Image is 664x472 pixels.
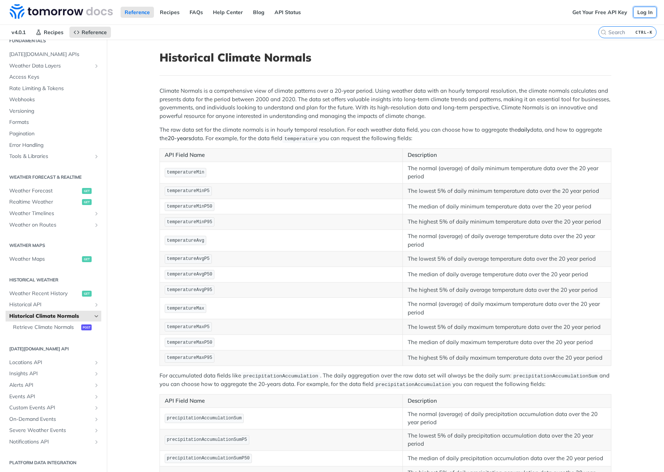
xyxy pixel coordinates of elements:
[6,208,101,219] a: Weather TimelinesShow subpages for Weather Timelines
[93,313,99,319] button: Hide subpages for Historical Climate Normals
[408,410,606,427] p: The normal (average) of daily precipitation accumulation data over the 20 year period
[6,402,101,413] a: Custom Events APIShow subpages for Custom Events API
[32,27,68,38] a: Recipes
[167,170,204,175] span: temperatureMin
[6,414,101,425] a: On-Demand EventsShow subpages for On-Demand Events
[6,72,101,83] a: Access Keys
[6,277,101,283] h2: Historical Weather
[6,128,101,139] a: Pagination
[243,373,318,379] span: precipitationAccumulation
[167,204,212,209] span: temperatureMinP50
[6,106,101,117] a: Versioning
[6,174,101,181] h2: Weather Forecast & realtime
[9,427,92,434] span: Severe Weather Events
[165,397,398,405] p: API Field Name
[601,29,607,35] svg: Search
[82,199,92,205] span: get
[93,222,99,228] button: Show subpages for Weather on Routes
[408,202,606,211] p: The median of daily minimum temperature data over the 20 year period
[10,4,113,19] img: Tomorrow.io Weather API Docs
[167,340,212,345] span: temperatureMaxP50
[93,394,99,400] button: Show subpages for Events API
[408,218,606,226] p: The highest 5% of daily minimum temperature data over the 20 year period
[9,221,92,229] span: Weather on Routes
[69,27,111,38] a: Reference
[408,286,606,294] p: The highest 5% of daily average temperature data over the 20 year period
[9,370,92,377] span: Insights API
[6,37,101,44] h2: Fundamentals
[82,291,92,297] span: get
[93,371,99,377] button: Show subpages for Insights API
[408,354,606,362] p: The highest 5% of daily maximum temperature data over the 20 year period
[93,360,99,366] button: Show subpages for Locations API
[9,187,80,195] span: Weather Forecast
[165,151,398,159] p: API Field Name
[9,438,92,446] span: Notifications API
[6,60,101,72] a: Weather Data LayersShow subpages for Weather Data Layers
[93,211,99,217] button: Show subpages for Weather Timelines
[9,51,99,58] span: [DATE][DOMAIN_NAME] APIs
[9,313,92,320] span: Historical Climate Normals
[6,357,101,368] a: Locations APIShow subpages for Locations API
[6,94,101,105] a: Webhooks
[167,324,210,330] span: temperatureMaxP5
[167,355,212,360] span: temperatureMaxP95
[167,220,212,225] span: temperatureMinP95
[634,29,654,36] kbd: CTRL-K
[408,151,606,159] p: Description
[9,85,99,92] span: Rate Limiting & Tokens
[7,27,30,38] span: v4.0.1
[9,73,99,81] span: Access Keys
[408,270,606,279] p: The median of daily average temperature data over the 20 year period
[167,416,242,421] span: precipitationAccumulationSum
[167,238,204,243] span: temperatureAvg
[9,108,99,115] span: Versioning
[408,432,606,448] p: The lowest 5% of daily precipitation accumulation data over the 20 year period
[408,255,606,263] p: The lowest 5% of daily average temperature data over the 20 year period
[81,324,92,330] span: post
[9,96,99,103] span: Webhooks
[93,154,99,159] button: Show subpages for Tools & Libraries
[408,232,606,249] p: The normal (average) of daily average temperature data over the 20 year period
[44,29,63,36] span: Recipes
[167,456,250,461] span: precipitationAccumulationSumP50
[156,7,184,18] a: Recipes
[6,425,101,436] a: Severe Weather EventsShow subpages for Severe Weather Events
[82,29,107,36] span: Reference
[6,117,101,128] a: Formats
[408,323,606,331] p: The lowest 5% of daily maximum temperature data over the 20 year period
[375,382,451,387] span: precipitationAccumulation
[9,393,92,400] span: Events API
[6,299,101,310] a: Historical APIShow subpages for Historical API
[9,198,80,206] span: Realtime Weather
[82,188,92,194] span: get
[167,287,212,293] span: temperatureAvgP95
[6,140,101,151] a: Error Handling
[6,459,101,466] h2: Platform DATA integration
[9,416,92,423] span: On-Demand Events
[408,397,606,405] p: Description
[6,220,101,231] a: Weather on RoutesShow subpages for Weather on Routes
[6,151,101,162] a: Tools & LibrariesShow subpages for Tools & Libraries
[9,62,92,70] span: Weather Data Layers
[408,454,606,463] p: The median of daily precipitation accumulation data over the 20 year period
[408,187,606,195] p: The lowest 5% of daily minimum temperature data over the 20 year period
[93,416,99,422] button: Show subpages for On-Demand Events
[9,130,99,138] span: Pagination
[167,437,247,442] span: precipitationAccumulationSumP5
[9,290,80,297] span: Weather Recent History
[9,404,92,412] span: Custom Events API
[633,7,657,18] a: Log In
[93,428,99,433] button: Show subpages for Severe Weather Events
[167,256,210,261] span: temperatureAvgP5
[9,210,92,217] span: Weather Timelines
[167,272,212,277] span: temperatureAvgP50
[408,338,606,347] p: The median of daily maximum temperature data over the 20 year period
[93,382,99,388] button: Show subpages for Alerts API
[284,136,317,142] span: temperature
[6,288,101,299] a: Weather Recent Historyget
[6,368,101,379] a: Insights APIShow subpages for Insights API
[9,359,92,366] span: Locations API
[6,254,101,265] a: Weather Mapsget
[160,372,611,389] p: For accumulated data fields like . The daily aggregation over the raw data set will always be the...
